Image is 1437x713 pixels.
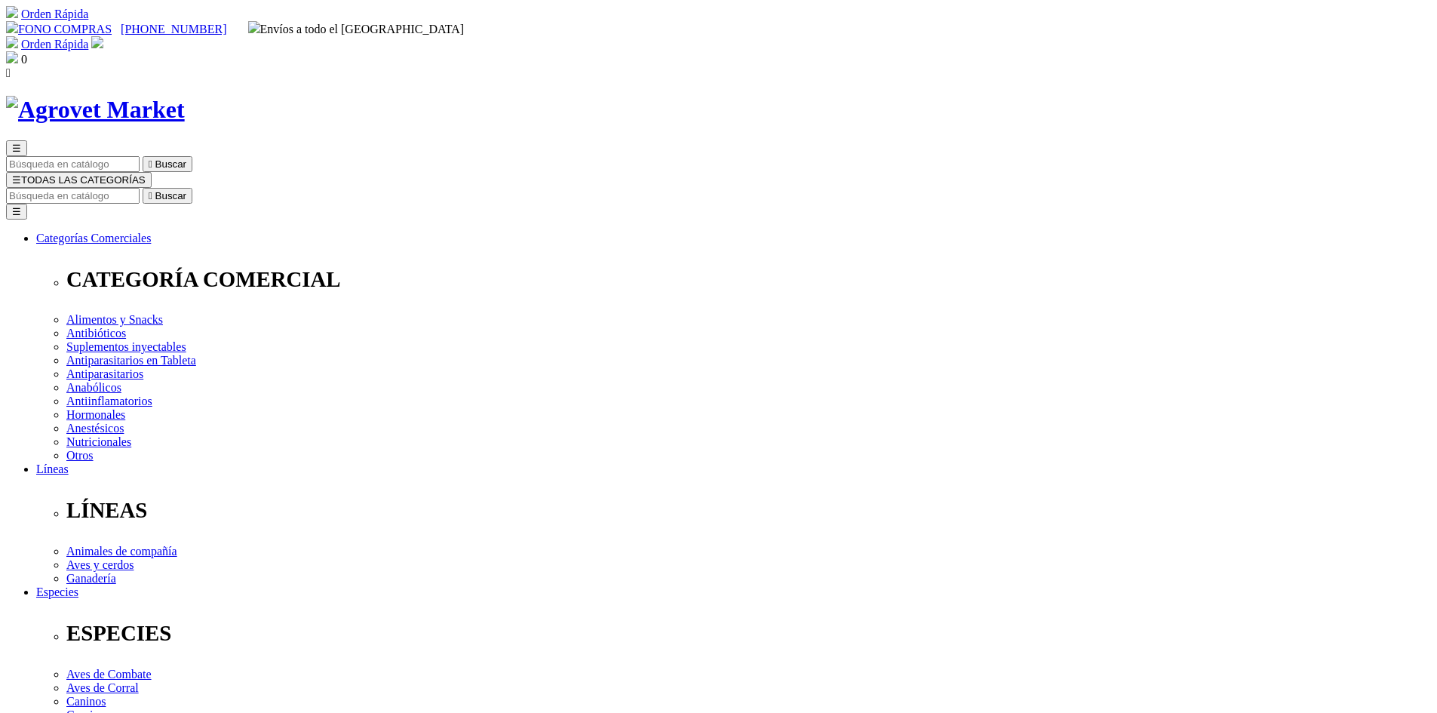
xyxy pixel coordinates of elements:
button:  Buscar [143,188,192,204]
input: Buscar [6,156,140,172]
i:  [149,158,152,170]
img: Agrovet Market [6,96,185,124]
a: Alimentos y Snacks [66,313,163,326]
a: Antibióticos [66,327,126,340]
a: Líneas [36,463,69,475]
a: Anestésicos [66,422,124,435]
span: 0 [21,53,27,66]
span: Buscar [155,190,186,201]
button: ☰ [6,140,27,156]
a: Antiparasitarios [66,367,143,380]
a: Caninos [66,695,106,708]
a: Antiparasitarios en Tableta [66,354,196,367]
button: ☰ [6,204,27,220]
a: Anabólicos [66,381,121,394]
img: user.svg [91,36,103,48]
a: Orden Rápida [21,38,88,51]
img: shopping-cart.svg [6,6,18,18]
input: Buscar [6,188,140,204]
a: Hormonales [66,408,125,421]
span: ☰ [12,143,21,154]
a: Suplementos inyectables [66,340,186,353]
p: CATEGORÍA COMERCIAL [66,267,1431,292]
a: [PHONE_NUMBER] [121,23,226,35]
img: phone.svg [6,21,18,33]
a: Categorías Comerciales [36,232,151,244]
img: delivery-truck.svg [248,21,260,33]
button:  Buscar [143,156,192,172]
img: shopping-bag.svg [6,51,18,63]
p: LÍNEAS [66,498,1431,523]
a: Nutricionales [66,435,131,448]
i:  [6,66,11,79]
span: ☰ [12,174,21,186]
img: shopping-cart.svg [6,36,18,48]
a: Animales de compañía [66,545,177,558]
a: Otros [66,449,94,462]
a: Antiinflamatorios [66,395,152,407]
span: Buscar [155,158,186,170]
a: FONO COMPRAS [6,23,112,35]
p: ESPECIES [66,621,1431,646]
button: ☰TODAS LAS CATEGORÍAS [6,172,152,188]
a: Acceda a su cuenta de cliente [91,38,103,51]
i:  [149,190,152,201]
a: Orden Rápida [21,8,88,20]
span: Envíos a todo el [GEOGRAPHIC_DATA] [248,23,465,35]
iframe: Brevo live chat [8,549,260,705]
